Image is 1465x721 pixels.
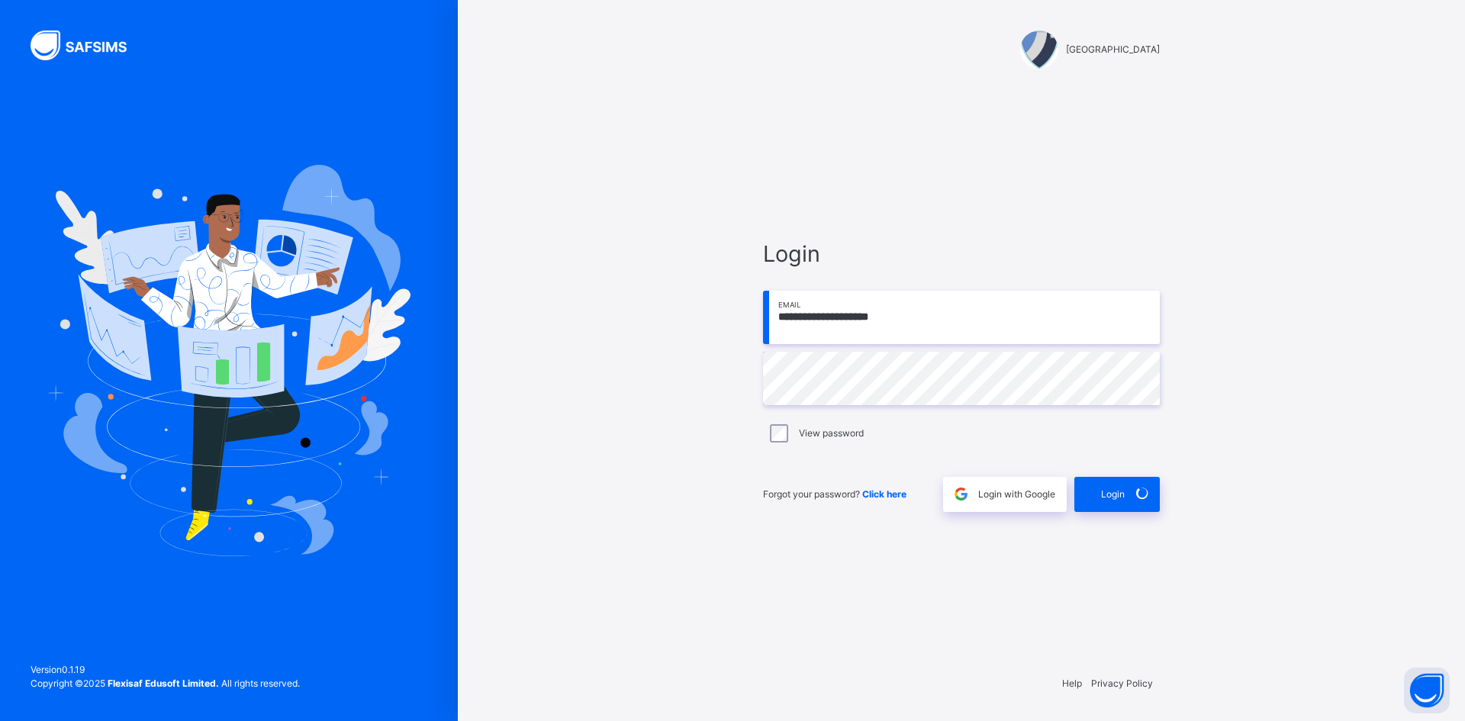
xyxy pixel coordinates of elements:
strong: Flexisaf Edusoft Limited. [108,678,219,689]
a: Privacy Policy [1091,678,1153,689]
img: Hero Image [47,165,411,555]
img: google.396cfc9801f0270233282035f929180a.svg [952,485,970,503]
span: Login [1101,488,1125,501]
button: Open asap [1404,668,1450,713]
span: [GEOGRAPHIC_DATA] [1066,43,1160,56]
span: Login with Google [978,488,1055,501]
span: Version 0.1.19 [31,663,300,677]
a: Help [1062,678,1082,689]
label: View password [799,426,864,440]
span: Copyright © 2025 All rights reserved. [31,678,300,689]
span: Login [763,237,1160,270]
img: SAFSIMS Logo [31,31,145,60]
a: Click here [862,488,906,500]
span: Forgot your password? [763,488,906,500]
